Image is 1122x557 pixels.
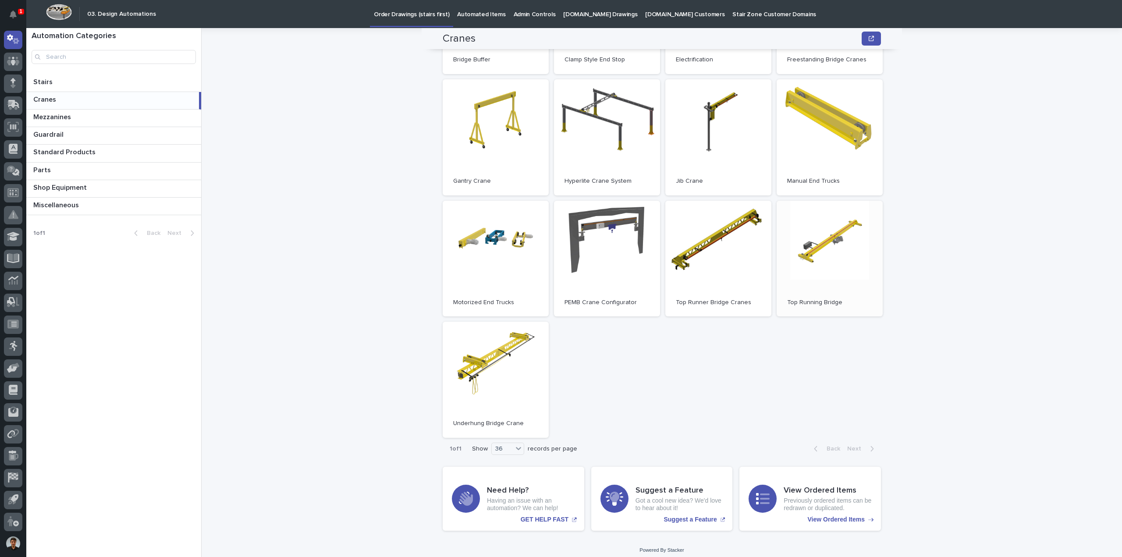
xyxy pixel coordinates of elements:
[777,201,883,317] a: Top Running Bridge
[472,445,488,453] p: Show
[33,129,65,139] p: Guardrail
[443,32,476,45] h2: Cranes
[32,32,196,41] h1: Automation Categories
[664,516,717,523] p: Suggest a Feature
[46,4,72,20] img: Workspace Logo
[167,230,187,236] span: Next
[784,486,872,496] h3: View Ordered Items
[453,420,538,427] p: Underhung Bridge Crane
[847,446,866,452] span: Next
[453,56,538,64] p: Bridge Buffer
[777,79,883,195] a: Manual End Trucks
[26,75,201,92] a: StairsStairs
[443,467,584,531] a: GET HELP FAST
[676,177,761,185] p: Jib Crane
[821,446,840,452] span: Back
[844,445,881,453] button: Next
[33,199,81,209] p: Miscellaneous
[4,534,22,553] button: users-avatar
[492,444,513,454] div: 36
[784,497,872,512] p: Previously ordered items can be redrawn or duplicated.
[665,79,771,195] a: Jib Crane
[164,229,201,237] button: Next
[591,467,733,531] a: Suggest a Feature
[4,5,22,24] button: Notifications
[453,177,538,185] p: Gantry Crane
[26,145,201,162] a: Standard ProductsStandard Products
[554,201,660,317] a: PEMB Crane Configurator
[453,299,538,306] p: Motorized End Trucks
[26,180,201,198] a: Shop EquipmentShop Equipment
[676,56,761,64] p: Electrification
[443,438,469,460] p: 1 of 1
[26,198,201,215] a: MiscellaneousMiscellaneous
[26,92,201,110] a: CranesCranes
[636,497,724,512] p: Got a cool new idea? We'd love to hear about it!
[554,79,660,195] a: Hyperlite Crane System
[636,486,724,496] h3: Suggest a Feature
[33,164,53,174] p: Parts
[787,299,872,306] p: Top Running Bridge
[565,177,650,185] p: Hyperlite Crane System
[639,547,684,553] a: Powered By Stacker
[33,146,97,156] p: Standard Products
[739,467,881,531] a: View Ordered Items
[26,223,52,244] p: 1 of 1
[127,229,164,237] button: Back
[19,8,22,14] p: 1
[26,110,201,127] a: MezzaninesMezzanines
[807,445,844,453] button: Back
[142,230,160,236] span: Back
[26,163,201,180] a: PartsParts
[32,50,196,64] input: Search
[33,111,73,121] p: Mezzanines
[443,201,549,317] a: Motorized End Trucks
[521,516,568,523] p: GET HELP FAST
[443,322,549,438] a: Underhung Bridge Crane
[487,486,575,496] h3: Need Help?
[787,56,872,64] p: Freestanding Bridge Cranes
[565,299,650,306] p: PEMB Crane Configurator
[26,127,201,145] a: GuardrailGuardrail
[443,79,549,195] a: Gantry Crane
[565,56,650,64] p: Clamp Style End Stop
[676,299,761,306] p: Top Runner Bridge Cranes
[87,11,156,18] h2: 03. Design Automations
[487,497,575,512] p: Having an issue with an automation? We can help!
[11,11,22,25] div: Notifications1
[528,445,577,453] p: records per page
[33,76,54,86] p: Stairs
[33,182,89,192] p: Shop Equipment
[787,177,872,185] p: Manual End Trucks
[33,94,58,104] p: Cranes
[665,201,771,317] a: Top Runner Bridge Cranes
[808,516,865,523] p: View Ordered Items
